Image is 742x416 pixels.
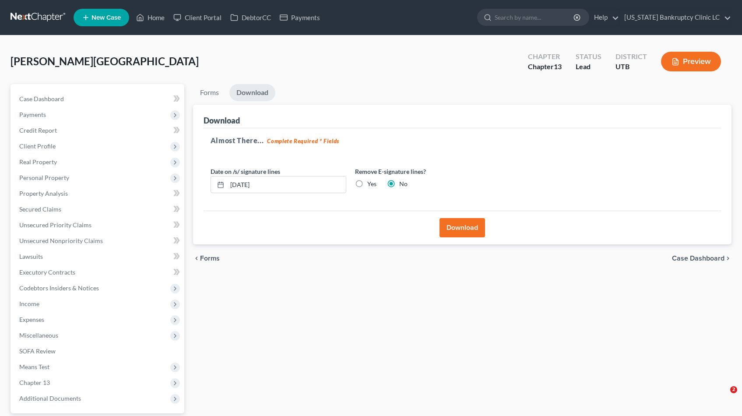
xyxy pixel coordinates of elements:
span: Personal Property [19,174,69,181]
div: UTB [615,62,647,72]
span: Unsecured Nonpriority Claims [19,237,103,244]
span: Unsecured Priority Claims [19,221,91,229]
span: 2 [730,386,737,393]
div: Download [204,115,240,126]
span: Additional Documents [19,395,81,402]
span: Payments [19,111,46,118]
strong: Complete Required * Fields [267,137,339,145]
label: No [399,180,408,188]
i: chevron_right [724,255,731,262]
span: Income [19,300,39,307]
label: Yes [367,180,376,188]
div: Lead [576,62,601,72]
span: Codebtors Insiders & Notices [19,284,99,292]
span: Client Profile [19,142,56,150]
a: Secured Claims [12,201,184,217]
a: SOFA Review [12,343,184,359]
a: Home [132,10,169,25]
iframe: Intercom live chat [712,386,733,407]
a: Payments [275,10,324,25]
span: New Case [91,14,121,21]
label: Date on /s/ signature lines [211,167,280,176]
a: DebtorCC [226,10,275,25]
span: Miscellaneous [19,331,58,339]
a: Unsecured Nonpriority Claims [12,233,184,249]
span: Case Dashboard [672,255,724,262]
a: Executory Contracts [12,264,184,280]
i: chevron_left [193,255,200,262]
a: [US_STATE] Bankruptcy Clinic LC [620,10,731,25]
div: Chapter [528,52,562,62]
div: District [615,52,647,62]
span: Property Analysis [19,190,68,197]
span: SOFA Review [19,347,56,355]
span: [PERSON_NAME][GEOGRAPHIC_DATA] [11,55,199,67]
button: chevron_left Forms [193,255,232,262]
span: Chapter 13 [19,379,50,386]
div: Status [576,52,601,62]
a: Credit Report [12,123,184,138]
span: Credit Report [19,127,57,134]
span: Secured Claims [19,205,61,213]
span: Lawsuits [19,253,43,260]
span: Executory Contracts [19,268,75,276]
a: Download [229,84,275,101]
button: Download [440,218,485,237]
button: Preview [661,52,721,71]
a: Client Portal [169,10,226,25]
label: Remove E-signature lines? [355,167,491,176]
span: Case Dashboard [19,95,64,102]
a: Case Dashboard [12,91,184,107]
span: Means Test [19,363,49,370]
span: Real Property [19,158,57,166]
a: Case Dashboard chevron_right [672,255,731,262]
span: Forms [200,255,220,262]
a: Forms [193,84,226,101]
span: 13 [554,62,562,71]
a: Help [590,10,619,25]
a: Lawsuits [12,249,184,264]
div: Chapter [528,62,562,72]
h5: Almost There... [211,135,714,146]
span: Expenses [19,316,44,323]
input: MM/DD/YYYY [227,176,346,193]
input: Search by name... [495,9,575,25]
a: Property Analysis [12,186,184,201]
a: Unsecured Priority Claims [12,217,184,233]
